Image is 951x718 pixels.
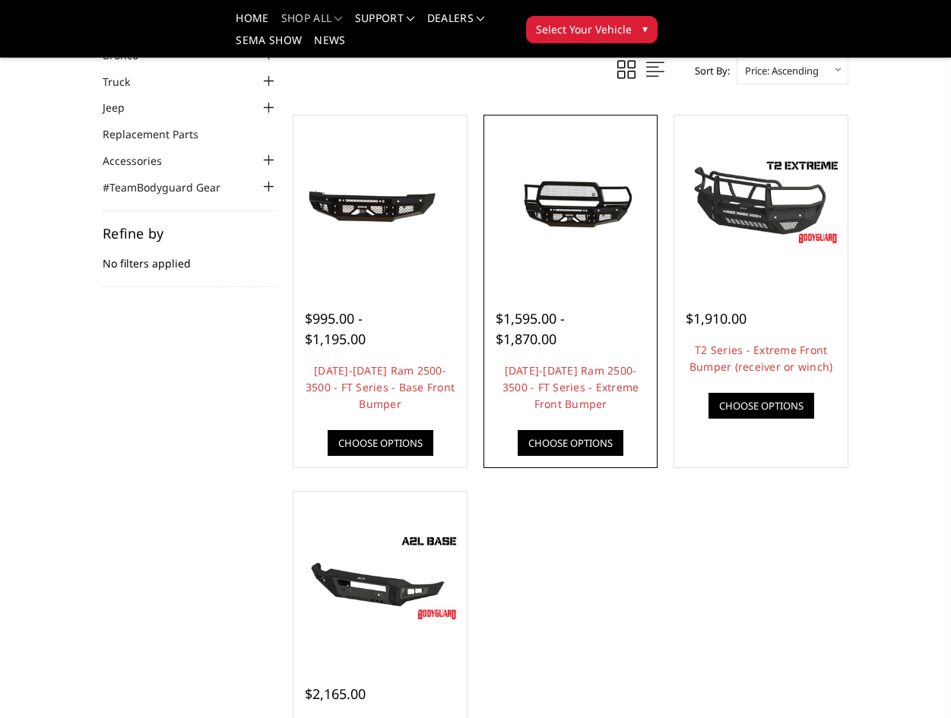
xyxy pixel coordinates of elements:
[502,363,639,411] a: [DATE]-[DATE] Ram 2500-3500 - FT Series - Extreme Front Bumper
[686,59,730,82] label: Sort By:
[103,153,181,169] a: Accessories
[297,531,463,624] img: A2L Series - Base Front Bumper (Non Winch)
[297,495,463,661] a: A2L Series - Base Front Bumper (Non Winch) A2L Series - Base Front Bumper (Non Winch)
[427,13,485,35] a: Dealers
[496,309,565,348] span: $1,595.00 - $1,870.00
[536,21,632,37] span: Select Your Vehicle
[686,309,747,327] span: $1,910.00
[875,645,951,718] iframe: Chat Widget
[103,126,217,142] a: Replacement Parts
[297,119,463,285] a: 2010-2018 Ram 2500-3500 - FT Series - Base Front Bumper 2010-2018 Ram 2500-3500 - FT Series - Bas...
[314,35,345,57] a: News
[642,21,648,36] span: ▾
[103,100,144,115] a: Jeep
[488,119,654,285] a: 2010-2018 Ram 2500-3500 - FT Series - Extreme Front Bumper 2010-2018 Ram 2500-3500 - FT Series - ...
[103,226,277,240] h5: Refine by
[526,16,658,43] button: Select Your Vehicle
[236,13,268,35] a: Home
[689,343,833,374] a: T2 Series - Extreme Front Bumper (receiver or winch)
[297,165,463,239] img: 2010-2018 Ram 2500-3500 - FT Series - Base Front Bumper
[678,119,844,285] a: T2 Series - Extreme Front Bumper (receiver or winch) T2 Series - Extreme Front Bumper (receiver o...
[328,430,433,456] a: Choose Options
[103,74,149,90] a: Truck
[708,393,814,419] a: Choose Options
[103,226,277,287] div: No filters applied
[103,179,239,195] a: #TeamBodyguard Gear
[305,685,366,703] span: $2,165.00
[281,13,343,35] a: shop all
[236,35,302,57] a: SEMA Show
[678,156,844,248] img: T2 Series - Extreme Front Bumper (receiver or winch)
[518,430,623,456] a: Choose Options
[305,309,366,348] span: $995.00 - $1,195.00
[306,363,455,411] a: [DATE]-[DATE] Ram 2500-3500 - FT Series - Base Front Bumper
[355,13,415,35] a: Support
[488,165,654,239] img: 2010-2018 Ram 2500-3500 - FT Series - Extreme Front Bumper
